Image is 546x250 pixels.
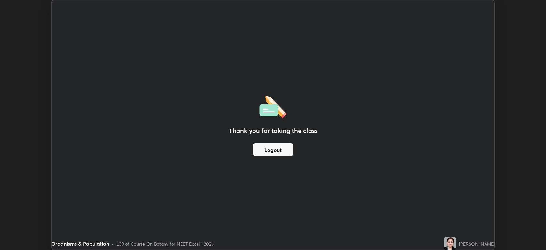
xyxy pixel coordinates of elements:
[459,240,495,247] div: [PERSON_NAME]
[444,237,456,250] img: b22a7a3a0eec4d5ca54ced57e8c01dd8.jpg
[229,126,318,136] h2: Thank you for taking the class
[259,94,287,118] img: offlineFeedback.1438e8b3.svg
[51,240,109,247] div: Organisms & Population
[253,143,293,156] button: Logout
[112,240,114,247] div: •
[116,240,214,247] div: L39 of Course On Botany for NEET Excel 1 2026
